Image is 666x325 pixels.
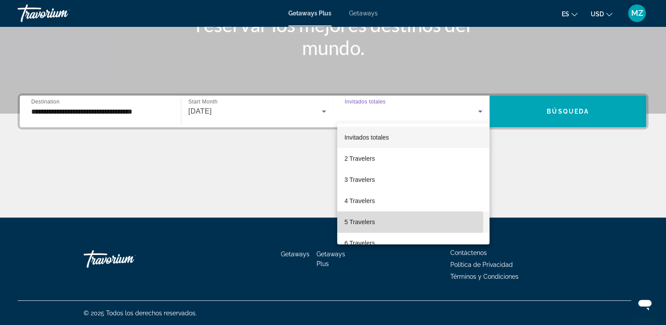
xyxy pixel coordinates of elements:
span: 6 Travelers [344,238,375,248]
span: 4 Travelers [344,196,375,206]
span: 3 Travelers [344,174,375,185]
span: 2 Travelers [344,153,375,164]
iframe: Button to launch messaging window [631,290,659,318]
span: Invitados totales [344,134,389,141]
span: 5 Travelers [344,217,375,227]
